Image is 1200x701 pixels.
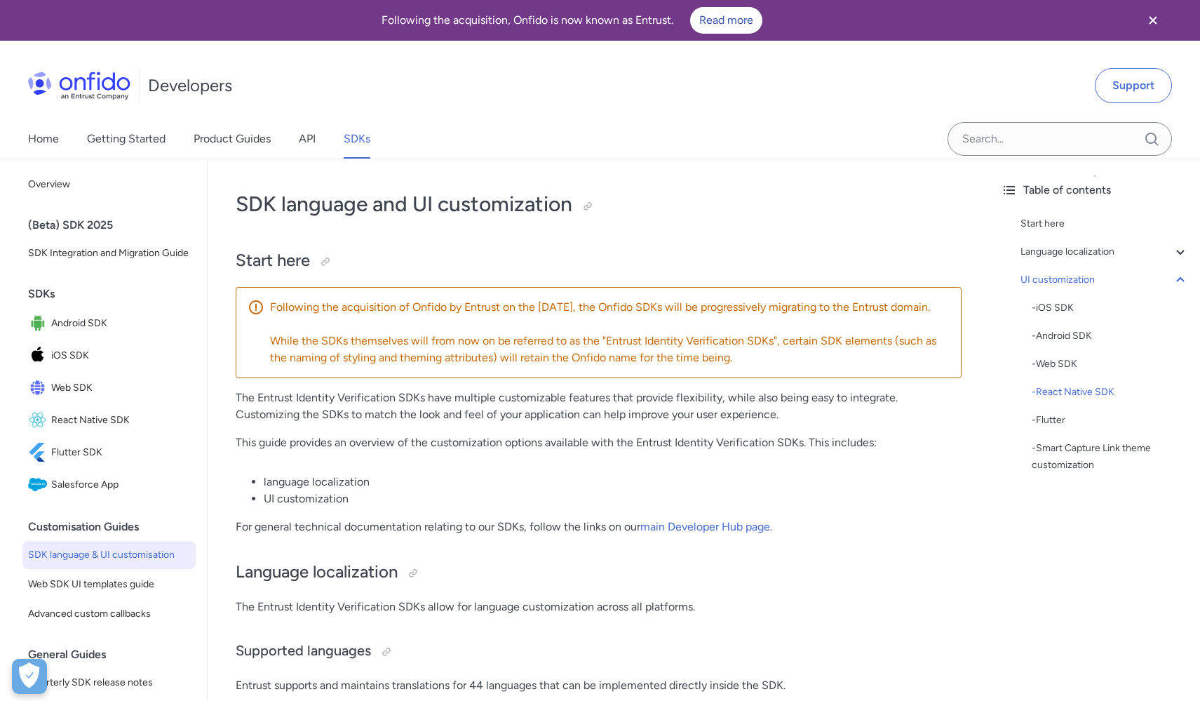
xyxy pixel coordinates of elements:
[236,389,962,423] p: The Entrust Identity Verification SDKs have multiple customizable features that provide flexibili...
[236,561,962,585] h2: Language localization
[28,176,190,193] span: Overview
[1020,215,1189,232] a: Start here
[28,674,190,691] span: Quarterly SDK release notes
[22,340,196,371] a: IconiOS SDKiOS SDK
[22,405,196,436] a: IconReact Native SDKReact Native SDK
[1095,68,1172,103] a: Support
[28,72,130,100] img: Onfido Logo
[1032,356,1189,373] a: -Web SDK
[22,239,196,267] a: SDK Integration and Migration Guide
[690,7,762,34] a: Read more
[1032,300,1189,316] div: - iOS SDK
[236,190,962,218] h1: SDK language and UI customization
[22,373,196,403] a: IconWeb SDKWeb SDK
[1001,182,1189,199] div: Table of contents
[1145,12,1161,29] svg: Close banner
[22,570,196,599] a: Web SDK UI templates guide
[28,211,201,239] div: (Beta) SDK 2025
[1032,384,1189,401] a: -React Native SDK
[22,171,196,199] a: Overview
[28,346,51,366] img: IconiOS SDK
[28,513,201,541] div: Customisation Guides
[28,547,190,563] span: SDK language & UI customisation
[28,410,51,430] img: IconReact Native SDK
[640,520,770,533] a: main Developer Hub page
[1020,243,1189,260] a: Language localization
[17,7,1127,34] div: Following the acquisition, Onfido is now known as Entrust.
[51,346,190,366] span: iOS SDK
[28,280,201,308] div: SDKs
[1020,272,1189,288] a: UI customization
[1127,3,1179,38] button: Close banner
[22,669,196,697] a: Quarterly SDK release notes
[236,677,962,694] p: Entrust supports and maintains translations for 44 languages that can be implemented directly ins...
[1032,356,1189,373] div: - Web SDK
[28,641,201,669] div: General Guides
[1032,440,1189,474] a: -Smart Capture Link theme customization
[1032,300,1189,316] a: -iOS SDK
[22,308,196,339] a: IconAndroid SDKAndroid SDK
[51,378,190,398] span: Web SDK
[51,314,190,333] span: Android SDK
[87,119,166,159] a: Getting Started
[148,74,232,97] h1: Developers
[948,122,1172,156] input: Onfido search input field
[51,475,190,495] span: Salesforce App
[194,119,271,159] a: Product Guides
[22,541,196,569] a: SDK language & UI customisation
[28,443,51,462] img: IconFlutter SDK
[1032,328,1189,345] div: - Android SDK
[22,469,196,500] a: IconSalesforce AppSalesforce App
[264,490,962,507] li: UI customization
[1032,412,1189,429] div: - Flutter
[270,299,950,316] p: Following the acquisition of Onfido by Entrust on the [DATE], the Onfido SDKs will be progressive...
[28,576,190,593] span: Web SDK UI templates guide
[51,443,190,462] span: Flutter SDK
[28,378,51,398] img: IconWeb SDK
[28,475,51,495] img: IconSalesforce App
[264,474,962,490] li: language localization
[28,119,59,159] a: Home
[344,119,370,159] a: SDKs
[28,606,190,622] span: Advanced custom callbacks
[51,410,190,430] span: React Native SDK
[22,600,196,628] a: Advanced custom callbacks
[28,314,51,333] img: IconAndroid SDK
[236,434,962,451] p: This guide provides an overview of the customization options available with the Entrust Identity ...
[1032,440,1189,474] div: - Smart Capture Link theme customization
[22,437,196,468] a: IconFlutter SDKFlutter SDK
[28,245,190,262] span: SDK Integration and Migration Guide
[12,659,47,694] div: Cookie Preferences
[12,659,47,694] button: Open Preferences
[236,599,962,615] p: The Entrust Identity Verification SDKs allow for language customization across all platforms.
[299,119,316,159] a: API
[236,641,962,663] h3: Supported languages
[1032,412,1189,429] a: -Flutter
[270,333,950,366] p: While the SDKs themselves will from now on be referred to as the "Entrust Identity Verification S...
[1032,384,1189,401] div: - React Native SDK
[236,519,962,535] p: For general technical documentation relating to our SDKs, follow the links on our .
[236,249,962,273] h2: Start here
[1032,328,1189,345] a: -Android SDK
